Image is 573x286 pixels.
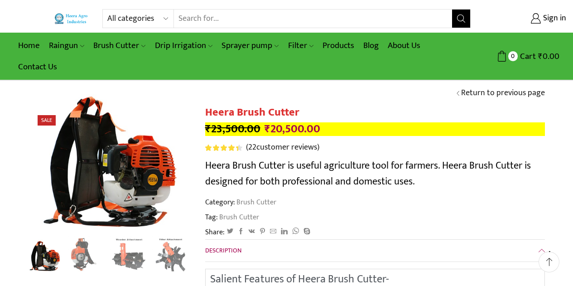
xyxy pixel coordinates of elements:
[383,35,425,56] a: About Us
[205,227,225,238] span: Share:
[205,197,276,208] span: Category:
[205,106,545,119] h1: Heera Brush Cutter
[538,49,559,63] bdi: 0.00
[152,236,189,272] li: 4 / 8
[205,145,242,151] div: Rated 4.55 out of 5
[205,157,531,190] span: Heera Brush Cutter is useful agriculture tool for farmers. Heera Brush Cutter is designed for bot...
[205,240,545,262] a: Description
[110,236,148,273] a: Weeder Ataachment
[205,145,244,151] span: 22
[38,115,56,126] span: Sale
[235,196,276,208] a: Brush Cutter
[318,35,359,56] a: Products
[246,142,319,154] a: (22customer reviews)
[248,141,256,154] span: 22
[484,10,566,27] a: Sign in
[205,245,241,256] span: Description
[284,35,318,56] a: Filter
[265,120,320,138] bdi: 20,500.00
[265,120,270,138] span: ₹
[68,236,106,273] a: 4
[14,56,62,78] a: Contact Us
[359,35,383,56] a: Blog
[205,212,545,223] span: Tag:
[152,236,189,273] a: Tiller Attachmnet
[508,51,518,61] span: 0
[205,120,260,138] bdi: 23,500.00
[218,212,259,223] a: Brush Cutter
[14,35,44,56] a: Home
[150,35,217,56] a: Drip Irrigation
[174,10,452,28] input: Search for...
[68,236,106,272] li: 2 / 8
[44,35,89,56] a: Raingun
[217,35,283,56] a: Sprayer pump
[89,35,150,56] a: Brush Cutter
[26,234,64,272] img: Heera Brush Cutter
[461,87,545,99] a: Return to previous page
[205,120,211,138] span: ₹
[210,274,540,285] h2: Salient Features of Heera Brush Cutter-
[538,49,543,63] span: ₹
[480,48,559,65] a: 0 Cart ₹0.00
[518,50,536,63] span: Cart
[26,236,64,272] li: 1 / 8
[110,236,148,272] li: 3 / 8
[205,145,239,151] span: Rated out of 5 based on customer ratings
[541,13,566,24] span: Sign in
[452,10,470,28] button: Search button
[29,68,192,231] img: Heera Brush Cutter
[29,68,192,231] div: 1 / 8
